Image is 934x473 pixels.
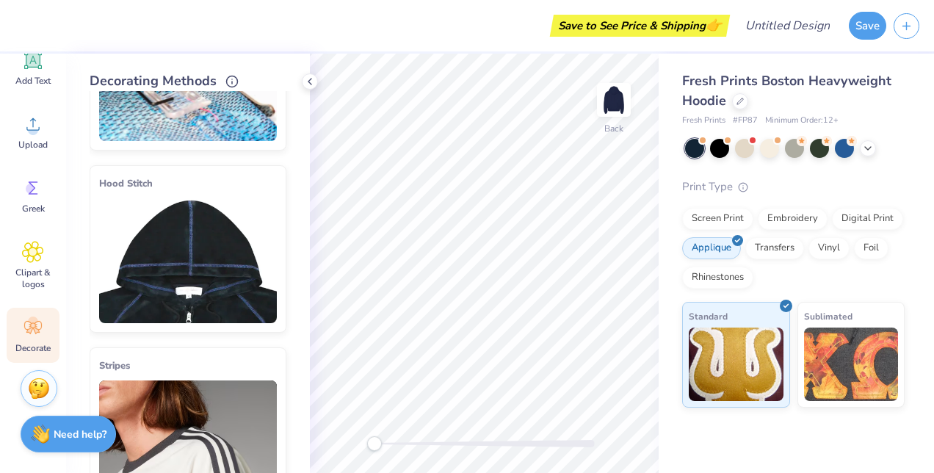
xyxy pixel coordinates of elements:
[745,237,804,259] div: Transfers
[682,237,741,259] div: Applique
[367,436,382,451] div: Accessibility label
[682,208,753,230] div: Screen Print
[682,267,753,289] div: Rhinestones
[99,198,277,323] img: Hood Stitch
[758,208,828,230] div: Embroidery
[832,208,903,230] div: Digital Print
[22,203,45,214] span: Greek
[54,427,106,441] strong: Need help?
[9,267,57,290] span: Clipart & logos
[15,342,51,354] span: Decorate
[804,308,852,324] span: Sublimated
[682,115,725,127] span: Fresh Prints
[15,75,51,87] span: Add Text
[765,115,839,127] span: Minimum Order: 12 +
[734,11,841,40] input: Untitled Design
[18,139,48,151] span: Upload
[99,175,277,192] div: Hood Stitch
[808,237,850,259] div: Vinyl
[599,85,629,115] img: Back
[733,115,758,127] span: # FP87
[99,357,277,375] div: Stripes
[689,308,728,324] span: Standard
[804,328,899,401] img: Sublimated
[682,178,905,195] div: Print Type
[604,122,623,135] div: Back
[90,71,286,91] div: Decorating Methods
[554,15,726,37] div: Save to See Price & Shipping
[682,72,891,109] span: Fresh Prints Boston Heavyweight Hoodie
[689,328,783,401] img: Standard
[854,237,888,259] div: Foil
[849,12,886,40] button: Save
[706,16,722,34] span: 👉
